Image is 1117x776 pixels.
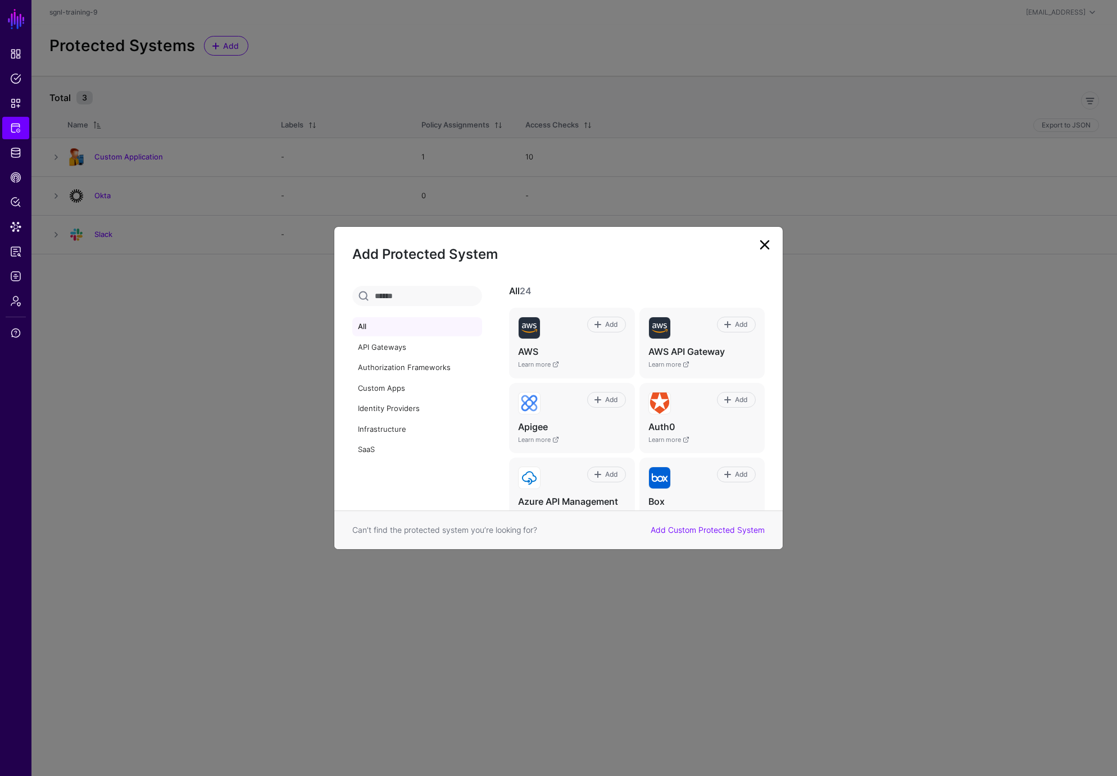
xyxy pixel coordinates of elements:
[648,436,689,444] a: Learn more
[352,525,537,535] span: Can’t find the protected system you’re looking for?
[352,245,765,264] h2: Add Protected System
[648,421,756,433] h4: Auth0
[603,395,619,405] span: Add
[587,467,626,482] a: Add
[648,360,689,368] a: Learn more
[518,421,625,433] h4: Apigee
[717,392,756,408] a: Add
[587,392,626,408] a: Add
[352,420,482,439] a: Infrastructure
[649,467,670,489] img: svg+xml;base64,PHN2ZyB3aWR0aD0iNjQiIGhlaWdodD0iNjQiIHZpZXdCb3g9IjAgMCA2NCA2NCIgZmlsbD0ibm9uZSIgeG...
[509,286,765,296] h3: All
[603,319,619,330] span: Add
[518,360,559,368] a: Learn more
[520,285,532,296] span: 24
[717,317,756,332] a: Add
[649,392,670,414] img: svg+xml;base64,PHN2ZyB3aWR0aD0iMTE2IiBoZWlnaHQ9IjEyOSIgdmlld0JveD0iMCAwIDExNiAxMjkiIGZpbGw9Im5vbm...
[717,467,756,482] a: Add
[352,338,482,357] a: API Gateways
[352,399,482,418] a: Identity Providers
[519,392,540,414] img: svg+xml;base64,PHN2ZyB3aWR0aD0iNjQiIGhlaWdodD0iNjQiIHZpZXdCb3g9IjAgMCA2NCA2NCIgZmlsbD0ibm9uZSIgeG...
[518,510,559,518] a: Learn more
[518,436,559,444] a: Learn more
[518,496,625,508] h4: Azure API Management
[733,469,748,480] span: Add
[648,496,756,508] h4: Box
[733,395,748,405] span: Add
[519,467,540,489] img: svg+xml;base64,PHN2ZyB3aWR0aD0iNjQiIGhlaWdodD0iNjQiIHZpZXdCb3g9IjAgMCA2NCA2NCIgZmlsbD0ibm9uZSIgeG...
[651,525,765,535] a: Add Custom Protected System
[603,469,619,480] span: Add
[649,317,670,339] img: svg+xml;base64,PHN2ZyB3aWR0aD0iNjQiIGhlaWdodD0iNjQiIHZpZXdCb3g9IjAgMCA2NCA2NCIgZmlsbD0ibm9uZSIgeG...
[519,317,540,339] img: svg+xml;base64,PHN2ZyB3aWR0aD0iNjQiIGhlaWdodD0iNjQiIHZpZXdCb3g9IjAgMCA2NCA2NCIgZmlsbD0ibm9uZSIgeG...
[518,346,625,358] h4: AWS
[352,440,482,459] a: SaaS
[352,317,482,336] a: All
[352,358,482,377] a: Authorization Frameworks
[648,346,756,358] h4: AWS API Gateway
[733,319,748,330] span: Add
[587,317,626,332] a: Add
[352,379,482,398] a: Custom Apps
